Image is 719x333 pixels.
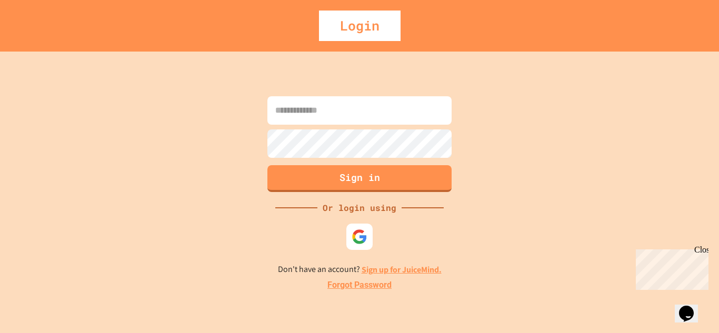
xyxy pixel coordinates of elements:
[352,229,367,245] img: google-icon.svg
[4,4,73,67] div: Chat with us now!Close
[317,201,402,214] div: Or login using
[327,279,392,291] a: Forgot Password
[267,165,452,192] button: Sign in
[632,245,708,290] iframe: chat widget
[278,263,442,276] p: Don't have an account?
[362,264,442,275] a: Sign up for JuiceMind.
[319,11,401,41] div: Login
[675,291,708,322] iframe: chat widget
